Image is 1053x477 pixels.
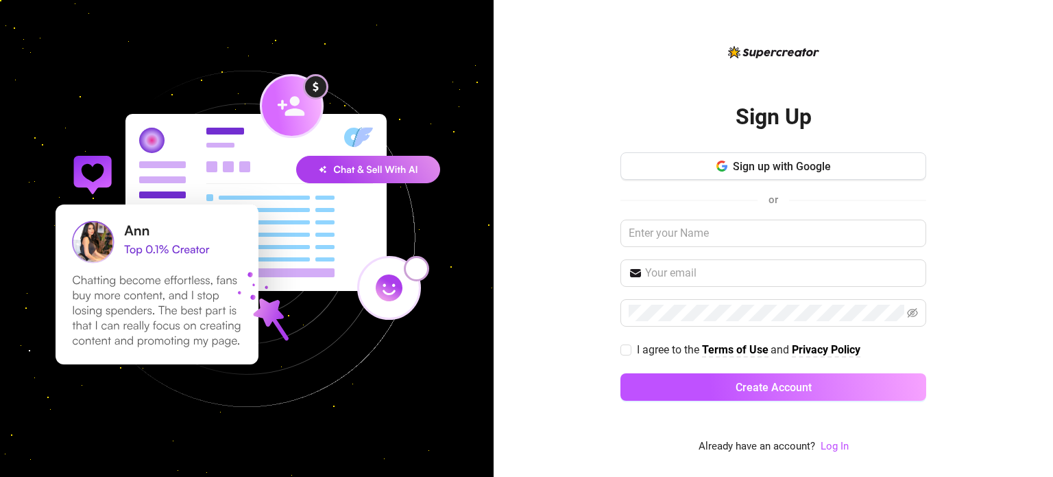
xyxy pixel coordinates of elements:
span: Already have an account? [699,439,815,455]
img: logo-BBDzfeDw.svg [728,46,819,58]
button: Sign up with Google [620,152,926,180]
span: Create Account [736,381,812,394]
span: eye-invisible [907,307,918,318]
span: Sign up with Google [733,160,831,173]
input: Enter your Name [620,220,926,247]
img: signup-background-D0MIrEPF.svg [10,1,484,476]
span: and [771,343,792,356]
input: Your email [645,265,918,281]
a: Log In [821,440,849,452]
a: Privacy Policy [792,343,860,358]
span: or [768,194,778,206]
a: Log In [821,439,849,455]
a: Terms of Use [702,343,768,358]
button: Create Account [620,373,926,401]
h2: Sign Up [736,103,812,131]
strong: Privacy Policy [792,343,860,356]
strong: Terms of Use [702,343,768,356]
span: I agree to the [637,343,702,356]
